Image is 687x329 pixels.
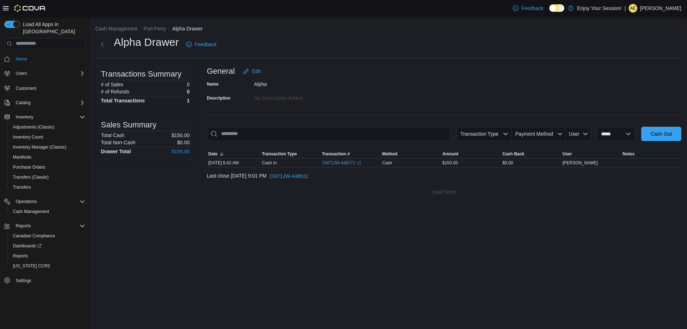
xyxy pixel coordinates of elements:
[10,183,34,192] a: Transfers
[13,243,42,249] span: Dashboards
[561,150,621,158] button: User
[621,150,681,158] button: Notes
[322,160,361,166] a: CM71JW-448772External link
[208,151,218,157] span: Date
[7,182,88,192] button: Transfers
[207,185,681,199] button: Load More
[510,1,546,15] a: Feedback
[20,21,85,35] span: Load All Apps in [GEOGRAPHIC_DATA]
[13,69,85,78] span: Users
[641,127,681,141] button: Cash Out
[511,127,566,141] button: Payment Method
[629,4,637,13] div: Alana Edgington
[13,83,85,92] span: Customers
[10,207,52,216] a: Cash Management
[569,131,580,137] span: User
[10,123,57,131] a: Adjustments (Classic)
[322,151,350,157] span: Transaction #
[13,174,49,180] span: Transfers (Classic)
[13,98,33,107] button: Catalog
[16,114,33,120] span: Inventory
[13,276,34,285] a: Settings
[13,222,85,230] span: Reports
[254,78,350,87] div: Alpha
[1,54,88,64] button: Home
[515,131,553,137] span: Payment Method
[10,143,85,151] span: Inventory Manager (Classic)
[101,98,145,103] h4: Total Transactions
[16,71,27,76] span: Users
[183,37,219,52] a: Feedback
[101,149,131,154] h4: Drawer Total
[10,163,85,171] span: Purchase Orders
[101,121,156,129] h3: Sales Summary
[10,232,58,240] a: Canadian Compliance
[16,278,31,284] span: Settings
[13,253,28,259] span: Reports
[1,197,88,207] button: Operations
[577,4,622,13] p: Enjoy Your Session!
[171,149,190,154] h4: $150.00
[177,140,190,145] p: $0.00
[7,207,88,217] button: Cash Management
[16,86,36,91] span: Customers
[456,127,511,141] button: Transaction Type
[260,150,321,158] button: Transaction Type
[207,150,260,158] button: Date
[624,4,626,13] p: |
[7,172,88,182] button: Transfers (Classic)
[10,153,34,161] a: Manifests
[1,98,88,108] button: Catalog
[13,84,39,93] a: Customers
[7,231,88,241] button: Canadian Compliance
[252,68,260,75] span: Edit
[10,173,85,182] span: Transfers (Classic)
[16,223,31,229] span: Reports
[7,122,88,132] button: Adjustments (Classic)
[207,95,230,101] label: Description
[13,209,49,214] span: Cash Management
[269,173,308,180] span: CM71JW-448631
[16,199,37,204] span: Operations
[10,262,53,270] a: [US_STATE] CCRS
[357,161,361,165] svg: External link
[4,51,85,304] nav: Complex example
[460,131,498,137] span: Transaction Type
[10,207,85,216] span: Cash Management
[95,26,137,32] button: Cash Management
[187,89,190,95] p: 0
[13,144,67,150] span: Inventory Manager (Classic)
[101,89,129,95] h6: # of Refunds
[10,242,85,250] span: Dashboards
[207,127,450,141] input: This is a search bar. As you type, the results lower in the page will automatically filter.
[382,160,392,166] span: Cash
[566,127,591,141] button: User
[10,153,85,161] span: Manifests
[13,124,54,130] span: Adjustments (Classic)
[10,133,46,141] a: Inventory Count
[501,150,561,158] button: Cash Back
[7,241,88,251] a: Dashboards
[1,221,88,231] button: Reports
[13,184,31,190] span: Transfers
[1,275,88,286] button: Settings
[521,5,543,12] span: Feedback
[623,151,634,157] span: Notes
[10,252,85,260] span: Reports
[10,183,85,192] span: Transfers
[10,232,85,240] span: Canadian Compliance
[13,164,45,170] span: Purchase Orders
[562,160,598,166] span: [PERSON_NAME]
[101,132,125,138] h6: Total Cash
[172,26,203,32] button: Alpha Drawer
[381,150,441,158] button: Method
[13,134,43,140] span: Inventory Count
[7,152,88,162] button: Manifests
[13,233,55,239] span: Canadian Compliance
[10,123,85,131] span: Adjustments (Classic)
[10,173,52,182] a: Transfers (Classic)
[13,98,85,107] span: Catalog
[101,82,123,87] h6: # of Sales
[321,150,381,158] button: Transaction #
[1,83,88,93] button: Customers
